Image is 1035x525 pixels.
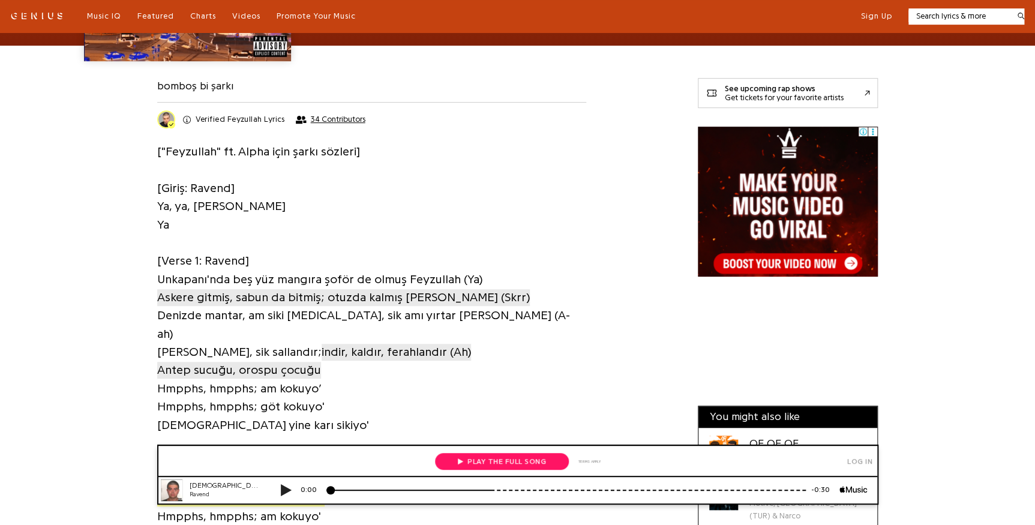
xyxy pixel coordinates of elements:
[724,84,843,93] div: See upcoming rap shows
[861,11,892,22] button: Sign Up
[287,1,421,32] a: Play the full song
[277,12,356,20] span: Promote Your Music
[157,80,233,91] a: bomboş bi şarkı
[296,115,365,124] button: 34 Contributors
[137,11,174,22] a: Featured
[698,406,877,428] div: You might also like
[137,12,174,20] span: Featured
[157,288,530,307] a: Askere gitmiş, sabun da bitmiş; otuzda kalmış [PERSON_NAME] (Skrr)
[87,11,121,22] a: Music IQ
[311,115,365,124] span: 34 Contributors
[658,40,692,50] div: -0:30
[695,10,730,23] div: Log in
[13,35,35,56] img: 72x72bb.jpg
[157,289,530,306] span: Askere gitmiş, sabun da bitmiş; otuzda kalmış [PERSON_NAME] (Skrr)
[196,114,285,125] h2: Feyzullah Lyrics
[190,12,216,20] span: Charts
[232,11,260,22] a: Videos
[698,428,877,473] a: Cover art for OF OF OF by ElMusto & OrganizeOF OF OFElMusto & Organize
[157,362,321,379] span: Antep sucuğu, orospu çocuğu
[87,12,121,20] span: Music IQ
[157,361,321,379] a: Antep sucuğu, orospu çocuğu
[190,11,216,22] a: Charts
[42,36,114,46] div: [DEMOGRAPHIC_DATA] (feat. Alpha)
[749,436,818,452] div: OF OF OF
[698,127,878,277] iframe: Advertisement
[42,46,114,55] div: Ravend
[277,11,356,22] a: Promote Your Music
[232,12,260,20] span: Videos
[310,13,398,20] span: Play the full song
[698,78,878,108] a: See upcoming rap showsGet tickets for your favorite artists
[322,343,471,361] a: indir, kaldır, ferahlandır (Ah)
[724,93,843,102] div: Get tickets for your favorite artists
[908,10,1010,22] input: Search lyrics & more
[709,436,738,464] div: Cover art for OF OF OF by ElMusto & Organize
[322,344,471,361] span: indir, kaldır, ferahlandır (Ah)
